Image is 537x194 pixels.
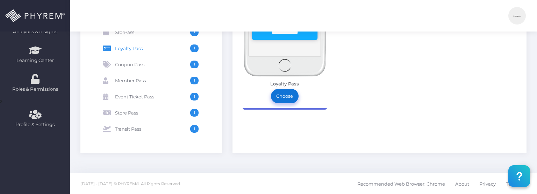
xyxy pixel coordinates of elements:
[115,93,190,101] span: Event Ticket Pass
[357,176,445,191] span: Recommended Web Browser: Chrome
[80,181,181,186] span: [DATE] - [DATE] © PHYREM®. All Rights Reserved.
[99,24,203,40] a: StorPass 1
[99,105,203,121] a: Store Pass 1
[115,109,190,117] span: Store Pass
[479,176,496,191] span: Privacy
[190,109,199,117] span: 1
[99,40,203,56] a: Loyalty Pass 1
[115,28,190,36] span: StorPass
[190,44,199,52] span: 1
[271,89,299,103] a: Choose
[5,28,65,35] span: Analytics & Insights
[190,61,199,68] span: 1
[506,176,515,191] span: T&C
[99,89,203,105] a: Event Ticket Pass 1
[115,125,190,133] span: Transit Pass
[190,77,199,84] span: 1
[115,77,190,84] span: Member Pass
[115,44,190,52] span: Loyalty Pass
[190,93,199,101] span: 1
[115,61,190,68] span: Coupon Pass
[5,86,65,93] span: Roles & Permissions
[99,56,203,72] a: Coupon Pass 1
[99,121,203,137] a: Transit Pass 1
[99,72,203,89] a: Member Pass 1
[5,57,65,64] span: Learning Center
[190,125,199,133] span: 1
[15,121,55,128] span: Profile & Settings
[455,176,469,191] span: About
[253,81,317,87] h6: Loyalty Pass
[190,28,199,36] span: 1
